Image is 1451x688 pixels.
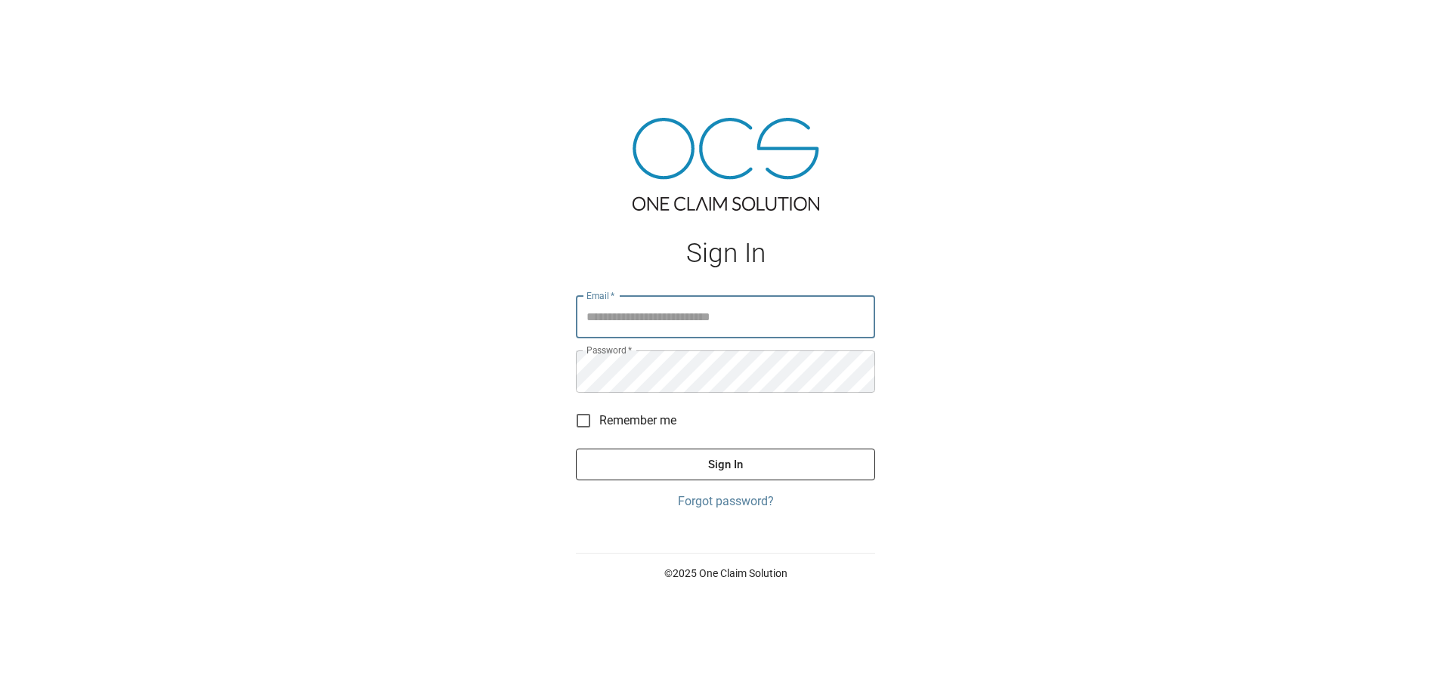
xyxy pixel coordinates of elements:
button: Sign In [576,449,875,480]
img: ocs-logo-tra.png [633,118,819,211]
label: Email [586,289,615,302]
a: Forgot password? [576,492,875,511]
img: ocs-logo-white-transparent.png [18,9,79,39]
h1: Sign In [576,238,875,269]
span: Remember me [599,412,676,430]
label: Password [586,344,632,356]
p: © 2025 One Claim Solution [576,566,875,581]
